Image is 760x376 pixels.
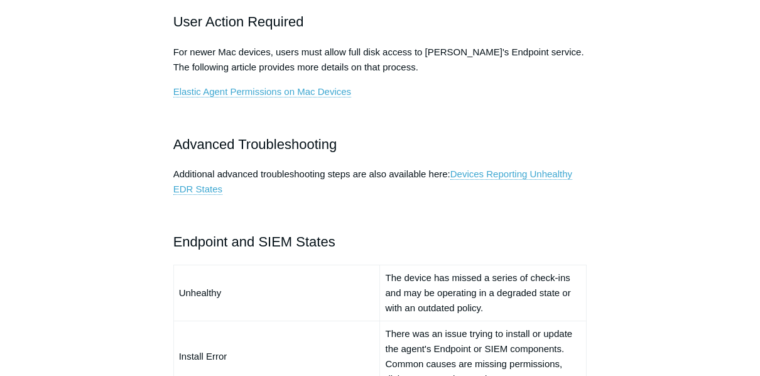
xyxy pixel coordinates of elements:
[380,265,587,321] td: The device has missed a series of check-ins and may be operating in a degraded state or with an o...
[173,45,587,75] p: For newer Mac devices, users must allow full disk access to [PERSON_NAME]'s Endpoint service. The...
[173,167,587,197] p: Additional advanced troubleshooting steps are also available here:
[173,133,587,155] h2: Advanced Troubleshooting
[173,86,351,97] a: Elastic Agent Permissions on Mac Devices
[173,265,380,321] td: Unhealthy
[173,231,587,253] h2: Endpoint and SIEM States
[173,11,587,33] h2: User Action Required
